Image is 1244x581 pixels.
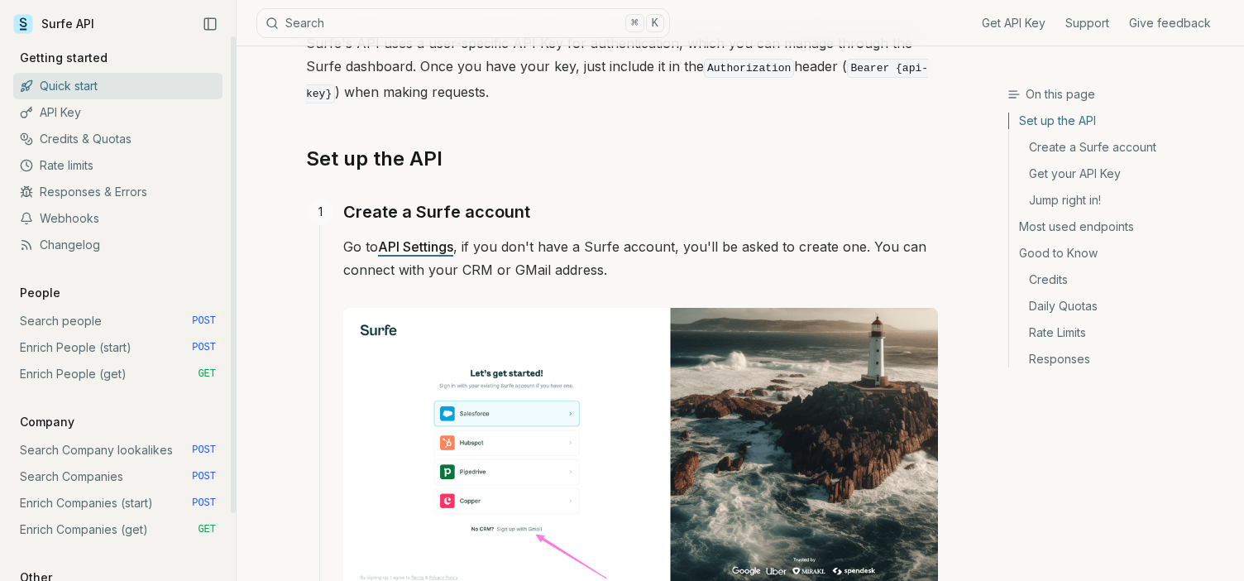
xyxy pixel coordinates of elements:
[343,235,938,281] p: Go to , if you don't have a Surfe account, you'll be asked to create one. You can connect with yo...
[1129,15,1211,31] a: Give feedback
[13,308,222,334] a: Search people POST
[343,199,530,225] a: Create a Surfe account
[1009,319,1231,346] a: Rate Limits
[1009,240,1231,266] a: Good to Know
[13,73,222,99] a: Quick start
[256,8,670,38] button: Search⌘K
[13,490,222,516] a: Enrich Companies (start) POST
[1009,293,1231,319] a: Daily Quotas
[13,126,222,152] a: Credits & Quotas
[192,341,216,354] span: POST
[982,15,1045,31] a: Get API Key
[13,334,222,361] a: Enrich People (start) POST
[198,367,216,381] span: GET
[704,59,794,78] code: Authorization
[1009,346,1231,367] a: Responses
[13,232,222,258] a: Changelog
[192,315,216,328] span: POST
[13,516,222,543] a: Enrich Companies (get) GET
[13,437,222,463] a: Search Company lookalikes POST
[1009,113,1231,134] a: Set up the API
[13,205,222,232] a: Webhooks
[13,99,222,126] a: API Key
[378,238,453,255] a: API Settings
[1009,266,1231,293] a: Credits
[198,523,216,536] span: GET
[192,497,216,510] span: POST
[625,14,644,32] kbd: ⌘
[13,463,222,490] a: Search Companies POST
[1009,214,1231,240] a: Most used endpoints
[1009,134,1231,161] a: Create a Surfe account
[13,179,222,205] a: Responses & Errors
[1009,161,1231,187] a: Get your API Key
[192,444,216,457] span: POST
[306,31,938,106] p: Surfe's API uses a user-specific API Key for authentication, which you can manage through the Sur...
[13,12,94,36] a: Surfe API
[646,14,664,32] kbd: K
[1009,187,1231,214] a: Jump right in!
[13,285,67,301] p: People
[13,361,222,387] a: Enrich People (get) GET
[13,414,81,430] p: Company
[1007,86,1231,103] h3: On this page
[13,50,114,66] p: Getting started
[198,12,222,36] button: Collapse Sidebar
[13,152,222,179] a: Rate limits
[1065,15,1109,31] a: Support
[306,146,443,172] a: Set up the API
[192,470,216,483] span: POST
